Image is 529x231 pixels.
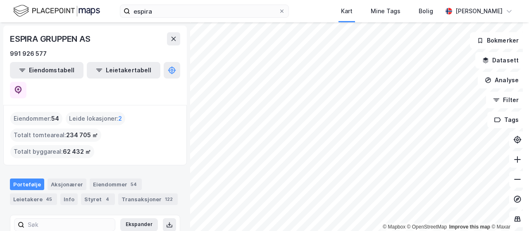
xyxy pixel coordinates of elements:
[63,147,91,157] span: 62 432 ㎡
[60,193,78,205] div: Info
[407,224,447,230] a: OpenStreetMap
[487,112,526,128] button: Tags
[10,112,62,125] div: Eiendommer :
[10,145,94,158] div: Totalt byggareal :
[383,224,405,230] a: Mapbox
[24,219,115,231] input: Søk
[486,92,526,108] button: Filter
[163,195,174,203] div: 122
[103,195,112,203] div: 4
[66,112,125,125] div: Leide lokasjoner :
[118,114,122,124] span: 2
[10,32,92,45] div: ESPIRA GRUPPEN AS
[13,4,100,18] img: logo.f888ab2527a4732fd821a326f86c7f29.svg
[90,179,142,190] div: Eiendommer
[455,6,503,16] div: [PERSON_NAME]
[10,62,83,79] button: Eiendomstabell
[488,191,529,231] div: Kontrollprogram for chat
[10,179,44,190] div: Portefølje
[10,129,101,142] div: Totalt tomteareal :
[419,6,433,16] div: Bolig
[478,72,526,88] button: Analyse
[81,193,115,205] div: Styret
[66,130,98,140] span: 234 705 ㎡
[488,191,529,231] iframe: Chat Widget
[87,62,160,79] button: Leietakertabell
[10,49,47,59] div: 991 926 577
[449,224,490,230] a: Improve this map
[470,32,526,49] button: Bokmerker
[341,6,353,16] div: Kart
[118,193,178,205] div: Transaksjoner
[44,195,54,203] div: 45
[48,179,86,190] div: Aksjonærer
[371,6,400,16] div: Mine Tags
[475,52,526,69] button: Datasett
[51,114,59,124] span: 54
[130,5,279,17] input: Søk på adresse, matrikkel, gårdeiere, leietakere eller personer
[10,193,57,205] div: Leietakere
[129,180,138,188] div: 54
